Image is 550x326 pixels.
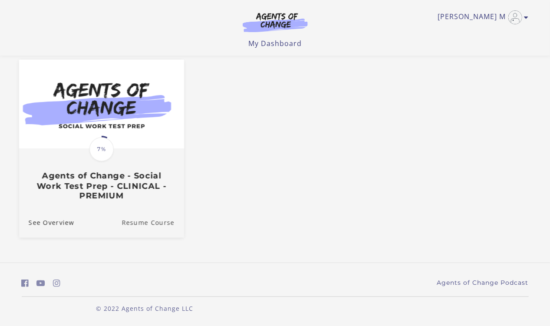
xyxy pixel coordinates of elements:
a: https://www.youtube.com/c/AgentsofChangeTestPrepbyMeaganMitchell (Open in a new window) [36,277,45,290]
i: https://www.youtube.com/c/AgentsofChangeTestPrepbyMeaganMitchell (Open in a new window) [36,279,45,287]
i: https://www.facebook.com/groups/aswbtestprep (Open in a new window) [22,279,29,287]
h3: Agents of Change - Social Work Test Prep - CLINICAL - PREMIUM [28,171,174,201]
a: Agents of Change Podcast [437,278,529,287]
img: Agents of Change Logo [234,12,317,32]
a: Toggle menu [438,10,524,24]
i: https://www.instagram.com/agentsofchangeprep/ (Open in a new window) [53,279,60,287]
span: 7% [89,137,114,161]
a: Agents of Change - Social Work Test Prep - CLINICAL - PREMIUM: See Overview [19,208,74,237]
p: © 2022 Agents of Change LLC [22,304,268,313]
a: https://www.facebook.com/groups/aswbtestprep (Open in a new window) [22,277,29,290]
a: My Dashboard [248,39,302,48]
a: Agents of Change - Social Work Test Prep - CLINICAL - PREMIUM: Resume Course [122,208,184,237]
a: https://www.instagram.com/agentsofchangeprep/ (Open in a new window) [53,277,60,290]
